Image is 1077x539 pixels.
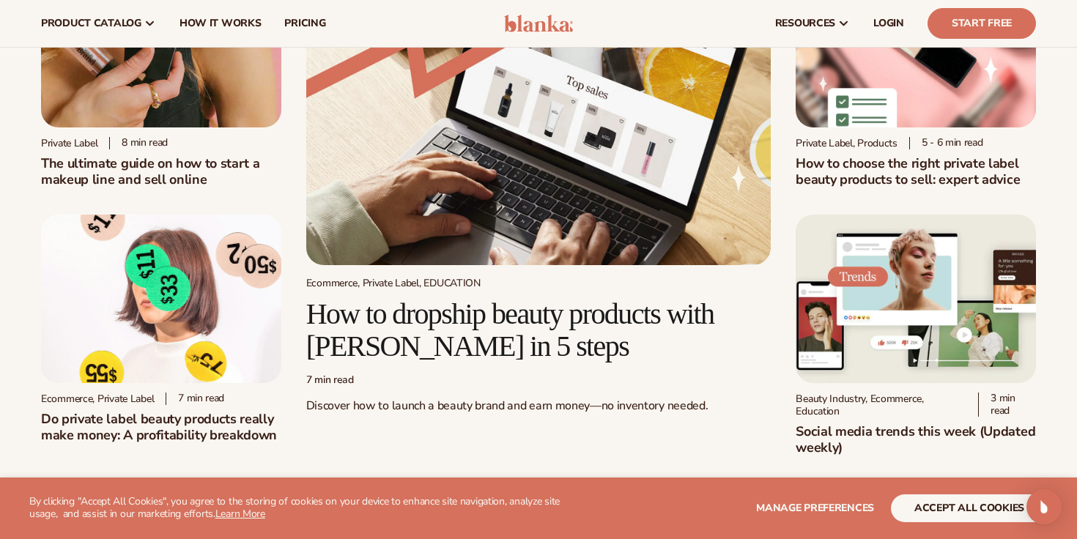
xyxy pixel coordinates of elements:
[504,15,574,32] img: logo
[796,215,1036,382] img: Social media trends this week (Updated weekly)
[978,393,1036,417] div: 3 min read
[756,494,874,522] button: Manage preferences
[891,494,1048,522] button: accept all cookies
[306,374,771,387] div: 7 min read
[306,298,771,363] h2: How to dropship beauty products with [PERSON_NAME] in 5 steps
[109,137,168,149] div: 8 min read
[179,18,262,29] span: How It Works
[215,507,265,521] a: Learn More
[29,496,572,521] p: By clicking "Accept All Cookies", you agree to the storing of cookies on your device to enhance s...
[284,18,325,29] span: pricing
[41,137,97,149] div: Private label
[41,18,141,29] span: product catalog
[41,411,281,443] h2: Do private label beauty products really make money: A profitability breakdown
[41,215,281,442] a: Profitability of private label company Ecommerce, Private Label 7 min readDo private label beauty...
[796,155,1036,187] h2: How to choose the right private label beauty products to sell: expert advice
[41,155,281,187] h1: The ultimate guide on how to start a makeup line and sell online
[41,393,154,405] div: Ecommerce, Private Label
[796,423,1036,456] h2: Social media trends this week (Updated weekly)
[928,8,1036,39] a: Start Free
[756,501,874,515] span: Manage preferences
[796,215,1036,455] a: Social media trends this week (Updated weekly) Beauty Industry, Ecommerce, Education 3 min readSo...
[166,393,224,405] div: 7 min read
[775,18,835,29] span: resources
[41,215,281,382] img: Profitability of private label company
[1026,489,1062,524] div: Open Intercom Messenger
[873,18,904,29] span: LOGIN
[306,277,771,289] div: Ecommerce, Private Label, EDUCATION
[909,137,983,149] div: 5 - 6 min read
[796,137,897,149] div: Private Label, Products
[796,393,966,417] div: Beauty Industry, Ecommerce, Education
[306,398,771,414] p: Discover how to launch a beauty brand and earn money—no inventory needed.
